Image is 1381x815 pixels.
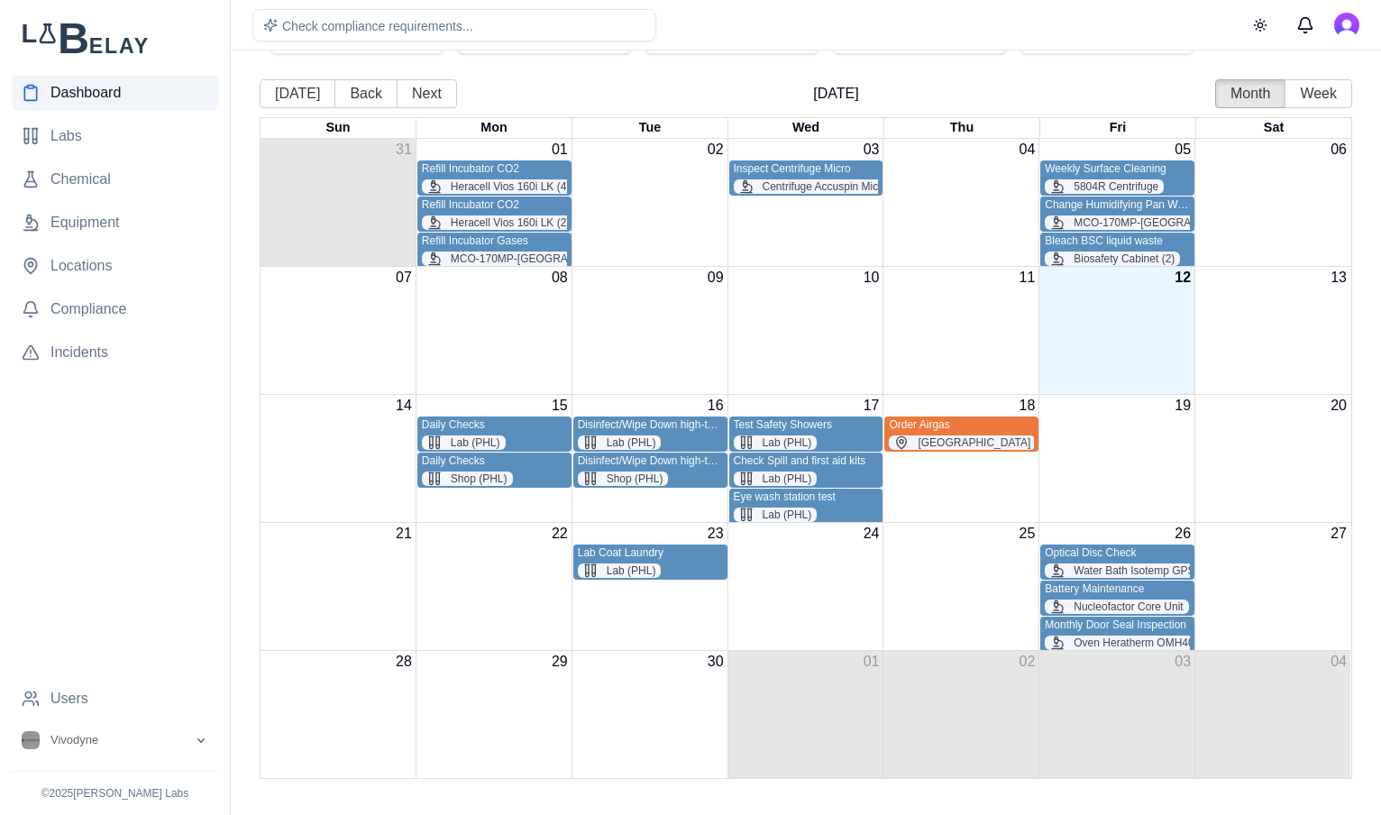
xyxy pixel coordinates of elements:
button: 01 [864,651,880,673]
button: 10 [864,267,880,288]
div: Battery Maintenance [1045,582,1190,614]
div: Check Spill and first aid kits [734,454,879,468]
button: 20 [1331,395,1347,417]
span: Oven Heratherm OMH400 [1074,636,1200,650]
div: Disinfect/Wipe Down high-touch surfaces [578,454,723,468]
span: Lab (PHL) [763,508,812,522]
button: Lab (PHL) [734,472,818,486]
button: 21 [396,523,412,545]
a: Incidents [11,334,219,371]
div: Order Airgas [889,418,1034,450]
button: Toggle theme [1244,9,1276,41]
button: 02 [1020,651,1036,673]
button: 30 [708,651,724,673]
div: Daily Checks [422,418,567,450]
span: Fri [1110,120,1126,134]
span: Incidents [50,342,108,363]
div: Refill Incubator CO2 [422,198,567,212]
button: Lab (PHL) [422,435,506,450]
button: 19 [1175,395,1191,417]
div: Month View [260,117,1352,779]
div: Optical Disc Check [1045,546,1190,578]
button: 27 [1331,523,1347,545]
span: Centrifuge Accuspin Micro 17 [763,179,903,194]
button: 15 [552,395,568,417]
span: Equipment [50,212,120,234]
button: MCO-170MP-[GEOGRAPHIC_DATA] [1045,215,1258,230]
div: Change Humidifying Pan Water [1045,198,1190,212]
div: Order Airgas [889,418,1034,432]
span: Check compliance requirements... [282,19,473,33]
button: [DATE] [260,79,335,108]
button: 02 [708,139,724,160]
span: 5804R Centrifuge [1074,179,1158,194]
button: Shop (PHL) [578,472,669,486]
span: Users [50,688,88,710]
div: Inspect Centrifuge Micro [734,162,879,194]
button: 17 [864,395,880,417]
span: Vivodyne [50,732,98,748]
button: 03 [1175,651,1191,673]
button: Lab (PHL) [734,435,818,450]
div: Weekly Surface Cleaning [1045,162,1190,176]
button: 11 [1020,267,1036,288]
div: Refill Incubator CO2 [422,198,567,230]
a: Equipment [11,205,219,241]
span: Lab (PHL) [451,435,500,450]
a: Users [11,681,219,717]
a: Locations [11,248,219,284]
div: Daily Checks [422,418,567,432]
span: Shop (PHL) [607,472,663,486]
button: 01 [552,139,568,160]
a: Labs [11,118,219,154]
div: Test Safety Showers [734,418,879,450]
button: Oven Heratherm OMH400 [1045,636,1205,650]
div: Refill Incubator CO2 [422,162,567,194]
button: Centrifuge Accuspin Micro 17 [734,179,909,194]
button: 14 [396,395,412,417]
span: Water Bath Isotemp GPS 10 [1074,563,1210,578]
span: [DATE] [457,83,1215,105]
span: Biosafety Cabinet (2) [1074,252,1175,266]
button: 28 [396,651,412,673]
div: Weekly Surface Cleaning [1045,162,1190,194]
button: 5804R Centrifuge [1045,179,1164,194]
button: Open organization switcher [11,724,219,756]
span: MCO-170MP-[GEOGRAPHIC_DATA] [1074,215,1253,230]
img: Lab Belay Logo [11,22,219,53]
button: 31 [396,139,412,160]
button: Open user button [1334,13,1359,38]
a: Dashboard [11,75,219,111]
span: Nucleofactor Core Unit [1074,600,1183,614]
button: Heracell Vios 160i LK (4) [422,179,576,194]
button: 18 [1020,395,1036,417]
span: Sat [1264,120,1284,134]
button: Nucleofactor Core Unit [1045,600,1188,614]
button: 22 [552,523,568,545]
button: 04 [1331,651,1347,673]
button: Lab (PHL) [578,435,662,450]
span: Locations [50,255,113,277]
span: Lab (PHL) [763,472,812,486]
div: Inspect Centrifuge Micro [734,162,879,176]
button: 04 [1020,139,1036,160]
div: Test Safety Showers [734,418,879,432]
span: Tue [639,120,662,134]
div: Battery Maintenance [1045,582,1190,596]
button: 13 [1331,267,1347,288]
button: 23 [708,523,724,545]
span: Lab (PHL) [763,435,812,450]
span: Lab (PHL) [607,435,656,450]
div: Bleach BSC liquid waste [1045,234,1190,266]
span: Sun [325,120,350,134]
button: Lab (PHL) [734,508,818,522]
span: Labs [50,125,82,147]
div: Refill Incubator Gases [422,234,567,248]
div: Daily Checks [422,454,567,468]
button: Water Bath Isotemp GPS 10 [1045,563,1215,578]
button: Shop (PHL) [422,472,513,486]
div: Disinfect/Wipe Down high-touch surfaces [578,454,723,486]
button: 03 [864,139,880,160]
a: Chemical [11,161,219,197]
div: Eye wash station test [734,490,879,504]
